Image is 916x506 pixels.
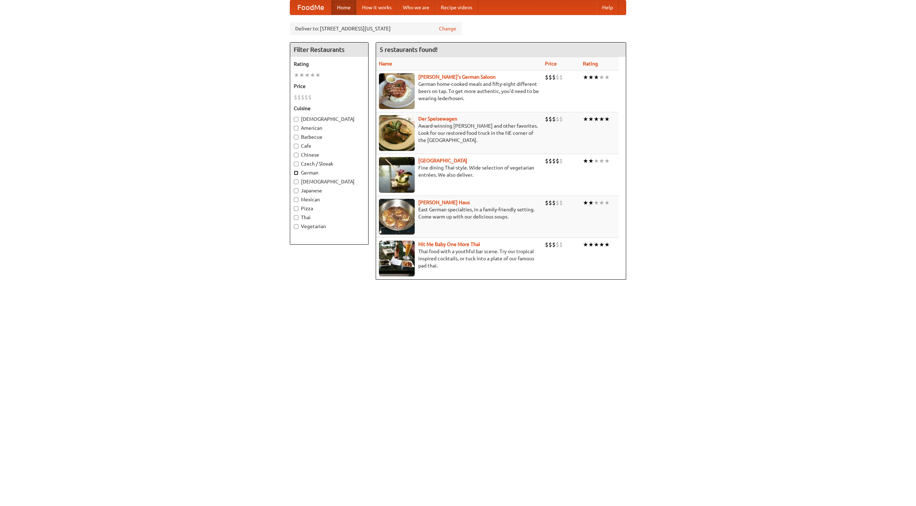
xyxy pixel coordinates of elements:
img: kohlhaus.jpg [379,199,415,235]
a: [GEOGRAPHIC_DATA] [418,158,467,163]
a: Who we are [397,0,435,15]
li: $ [545,73,549,81]
li: ★ [294,71,299,79]
a: Change [439,25,456,32]
li: $ [559,199,563,207]
li: ★ [599,115,604,123]
li: $ [559,157,563,165]
a: Recipe videos [435,0,478,15]
li: ★ [588,241,594,249]
input: Japanese [294,188,298,193]
li: ★ [594,199,599,207]
p: Thai food with a youthful bar scene. Try our tropical inspired cocktails, or tuck into a plate of... [379,248,539,269]
a: Price [545,61,557,67]
li: $ [549,73,552,81]
input: [DEMOGRAPHIC_DATA] [294,117,298,122]
p: Fine dining Thai-style. Wide selection of vegetarian entrées. We also deliver. [379,164,539,178]
h5: Cuisine [294,105,365,112]
label: Chinese [294,151,365,158]
label: [DEMOGRAPHIC_DATA] [294,116,365,123]
li: $ [549,199,552,207]
input: American [294,126,298,131]
label: Cafe [294,142,365,149]
input: Vegetarian [294,224,298,229]
a: Name [379,61,392,67]
label: Japanese [294,187,365,194]
li: $ [545,199,549,207]
label: Thai [294,214,365,221]
label: Mexican [294,196,365,203]
li: $ [549,157,552,165]
li: $ [552,73,556,81]
li: $ [301,93,304,101]
li: ★ [594,157,599,165]
li: ★ [604,157,610,165]
label: Czech / Slovak [294,160,365,167]
input: Chinese [294,153,298,157]
li: $ [549,241,552,249]
li: $ [559,73,563,81]
p: Award-winning [PERSON_NAME] and other favorites. Look for our restored food truck in the NE corne... [379,122,539,144]
li: ★ [588,199,594,207]
a: [PERSON_NAME] Haus [418,200,470,205]
li: ★ [310,71,315,79]
li: ★ [315,71,321,79]
li: $ [556,199,559,207]
label: Barbecue [294,133,365,141]
li: ★ [588,73,594,81]
li: ★ [604,73,610,81]
p: German home-cooked meals and fifty-eight different beers on tap. To get more authentic, you'd nee... [379,80,539,102]
a: Help [596,0,619,15]
li: ★ [599,199,604,207]
li: $ [552,115,556,123]
li: $ [559,241,563,249]
img: esthers.jpg [379,73,415,109]
li: $ [545,157,549,165]
ng-pluralize: 5 restaurants found! [380,46,438,53]
li: ★ [604,241,610,249]
h4: Filter Restaurants [290,43,368,57]
li: ★ [599,73,604,81]
label: Vegetarian [294,223,365,230]
label: German [294,169,365,176]
h5: Rating [294,60,365,68]
li: ★ [599,241,604,249]
input: Barbecue [294,135,298,139]
li: $ [556,115,559,123]
p: East German specialties, in a family-friendly setting. Come warm up with our delicious soups. [379,206,539,220]
li: $ [545,115,549,123]
li: ★ [604,115,610,123]
li: $ [304,93,308,101]
a: Rating [583,61,598,67]
li: ★ [583,241,588,249]
li: $ [556,157,559,165]
input: Pizza [294,206,298,211]
li: $ [552,199,556,207]
a: How it works [356,0,397,15]
li: ★ [583,157,588,165]
li: $ [556,241,559,249]
input: [DEMOGRAPHIC_DATA] [294,180,298,184]
b: [PERSON_NAME]'s German Saloon [418,74,496,80]
li: $ [556,73,559,81]
a: FoodMe [290,0,331,15]
a: Der Speisewagen [418,116,457,122]
a: Home [331,0,356,15]
li: ★ [599,157,604,165]
img: babythai.jpg [379,241,415,276]
b: Hit Me Baby One More Thai [418,241,480,247]
li: $ [559,115,563,123]
li: ★ [588,115,594,123]
input: Mexican [294,197,298,202]
input: Czech / Slovak [294,162,298,166]
li: $ [549,115,552,123]
li: $ [545,241,549,249]
div: Deliver to: [STREET_ADDRESS][US_STATE] [290,22,462,35]
li: ★ [604,199,610,207]
li: $ [294,93,297,101]
li: ★ [594,241,599,249]
input: German [294,171,298,175]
